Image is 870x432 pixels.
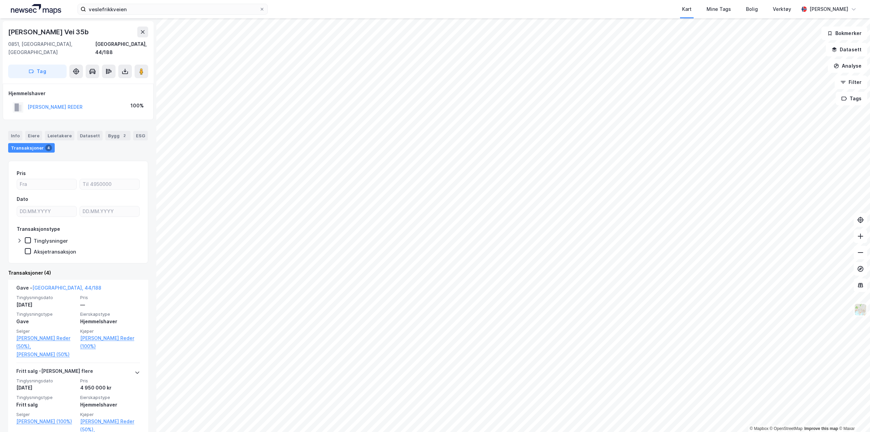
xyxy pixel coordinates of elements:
[16,301,76,309] div: [DATE]
[16,401,76,409] div: Fritt salg
[80,412,140,417] span: Kjøper
[80,378,140,384] span: Pris
[105,131,130,140] div: Bygg
[121,132,128,139] div: 2
[17,179,76,189] input: Fra
[835,75,867,89] button: Filter
[16,311,76,317] span: Tinglysningstype
[130,102,144,110] div: 100%
[34,238,68,244] div: Tinglysninger
[80,295,140,300] span: Pris
[8,131,22,140] div: Info
[16,295,76,300] span: Tinglysningsdato
[773,5,791,13] div: Verktøy
[16,417,76,426] a: [PERSON_NAME] (100%)
[16,317,76,326] div: Gave
[80,317,140,326] div: Hjemmelshaver
[826,43,867,56] button: Datasett
[8,89,148,98] div: Hjemmelshaver
[16,284,101,295] div: Gave -
[17,225,60,233] div: Transaksjonstype
[16,395,76,400] span: Tinglysningstype
[821,27,867,40] button: Bokmerker
[16,412,76,417] span: Selger
[80,301,140,309] div: —
[8,27,90,37] div: [PERSON_NAME] Vei 35b
[828,59,867,73] button: Analyse
[854,303,867,316] img: Z
[80,311,140,317] span: Eierskapstype
[45,144,52,151] div: 4
[80,179,139,189] input: Til 4950000
[8,40,95,56] div: 0851, [GEOGRAPHIC_DATA], [GEOGRAPHIC_DATA]
[707,5,731,13] div: Mine Tags
[45,131,74,140] div: Leietakere
[80,334,140,350] a: [PERSON_NAME] Reder (100%)
[682,5,692,13] div: Kart
[133,131,148,140] div: ESG
[836,92,867,105] button: Tags
[804,426,838,431] a: Improve this map
[32,285,101,291] a: [GEOGRAPHIC_DATA], 44/188
[836,399,870,432] div: Kontrollprogram for chat
[770,426,803,431] a: OpenStreetMap
[810,5,848,13] div: [PERSON_NAME]
[80,384,140,392] div: 4 950 000 kr
[80,328,140,334] span: Kjøper
[836,399,870,432] iframe: Chat Widget
[16,367,93,378] div: Fritt salg - [PERSON_NAME] flere
[16,350,76,359] a: [PERSON_NAME] (50%)
[16,334,76,350] a: [PERSON_NAME] Reder (50%),
[34,248,76,255] div: Aksjetransaksjon
[77,131,103,140] div: Datasett
[8,143,55,153] div: Transaksjoner
[25,131,42,140] div: Eiere
[17,195,28,203] div: Dato
[80,395,140,400] span: Eierskapstype
[80,401,140,409] div: Hjemmelshaver
[17,169,26,177] div: Pris
[17,206,76,217] input: DD.MM.YYYY
[16,328,76,334] span: Selger
[11,4,61,14] img: logo.a4113a55bc3d86da70a041830d287a7e.svg
[750,426,768,431] a: Mapbox
[80,206,139,217] input: DD.MM.YYYY
[95,40,148,56] div: [GEOGRAPHIC_DATA], 44/188
[16,384,76,392] div: [DATE]
[8,269,148,277] div: Transaksjoner (4)
[8,65,67,78] button: Tag
[16,378,76,384] span: Tinglysningsdato
[746,5,758,13] div: Bolig
[86,4,259,14] input: Søk på adresse, matrikkel, gårdeiere, leietakere eller personer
